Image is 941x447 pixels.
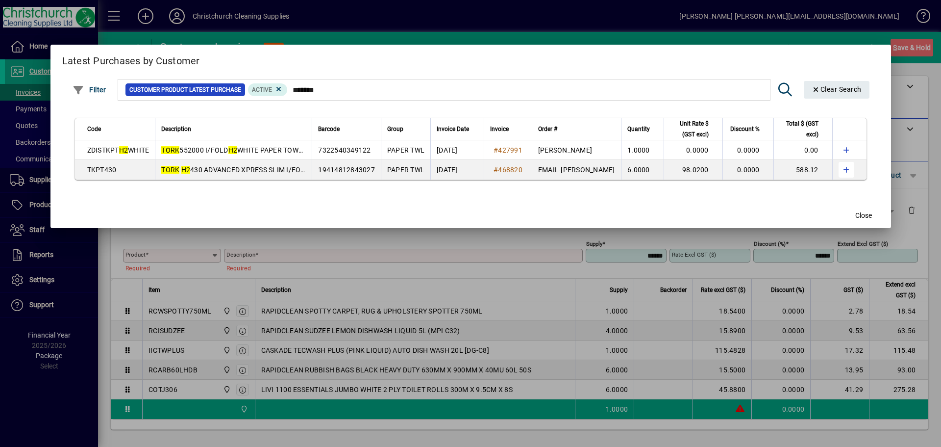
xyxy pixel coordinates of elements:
div: Discount % [729,124,768,134]
h2: Latest Purchases by Customer [50,45,891,73]
span: Clear Search [812,85,862,93]
a: #427991 [490,145,526,156]
span: 19414812843027 [318,166,375,174]
span: 468820 [498,166,522,174]
div: Barcode [318,124,375,134]
span: Order # [538,124,557,134]
span: Invoice [490,124,509,134]
span: Unit Rate $ (GST excl) [670,118,709,140]
div: Description [161,124,306,134]
span: Invoice Date [437,124,469,134]
td: 588.12 [773,160,832,180]
span: TKPT430 [87,166,117,174]
span: Description [161,124,191,134]
td: 0.0000 [722,160,773,180]
span: Group [387,124,403,134]
span: PAPER TWL [387,146,424,154]
td: [DATE] [430,140,484,160]
td: 6.0000 [621,160,664,180]
td: 0.00 [773,140,832,160]
div: Unit Rate $ (GST excl) [670,118,718,140]
span: Close [855,210,872,221]
span: 7322540349122 [318,146,371,154]
em: TORK [161,146,179,154]
em: H2 [181,166,191,174]
span: # [494,166,498,174]
span: Code [87,124,101,134]
div: Group [387,124,424,134]
span: PAPER TWL [387,166,424,174]
td: [DATE] [430,160,484,180]
td: 98.0200 [664,160,722,180]
span: Active [252,86,272,93]
div: Order # [538,124,615,134]
div: Code [87,124,149,134]
div: Invoice Date [437,124,478,134]
a: #468820 [490,164,526,175]
em: H2 [228,146,238,154]
div: Invoice [490,124,526,134]
button: Close [848,207,879,224]
td: 0.0000 [722,140,773,160]
span: 552000 I/FOLD WHITE PAPER TOWEL DISPENSER FOL - 552000 (PT:289, 430, 987) [161,146,449,154]
span: Discount % [730,124,760,134]
span: Barcode [318,124,340,134]
mat-chip: Product Activation Status: Active [248,83,287,96]
td: 0.0000 [664,140,722,160]
div: Total $ (GST excl) [780,118,827,140]
span: Quantity [627,124,650,134]
div: Quantity [627,124,659,134]
em: H2 [119,146,128,154]
td: 1.0000 [621,140,664,160]
span: # [494,146,498,154]
td: EMAIL-[PERSON_NAME] [532,160,621,180]
span: 427991 [498,146,522,154]
em: TORK [161,166,179,174]
span: 430 ADVANCED XPRESS SLIM I/FOLD WHITE 1 PLY PAPER TOWEL 185S X 21: 21CM [161,166,454,174]
td: [PERSON_NAME] [532,140,621,160]
span: ZDISTKPT WHITE [87,146,149,154]
button: Clear [804,81,869,99]
span: Filter [73,86,106,94]
span: Customer Product Latest Purchase [129,85,241,95]
span: Total $ (GST excl) [780,118,818,140]
button: Filter [70,81,109,99]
